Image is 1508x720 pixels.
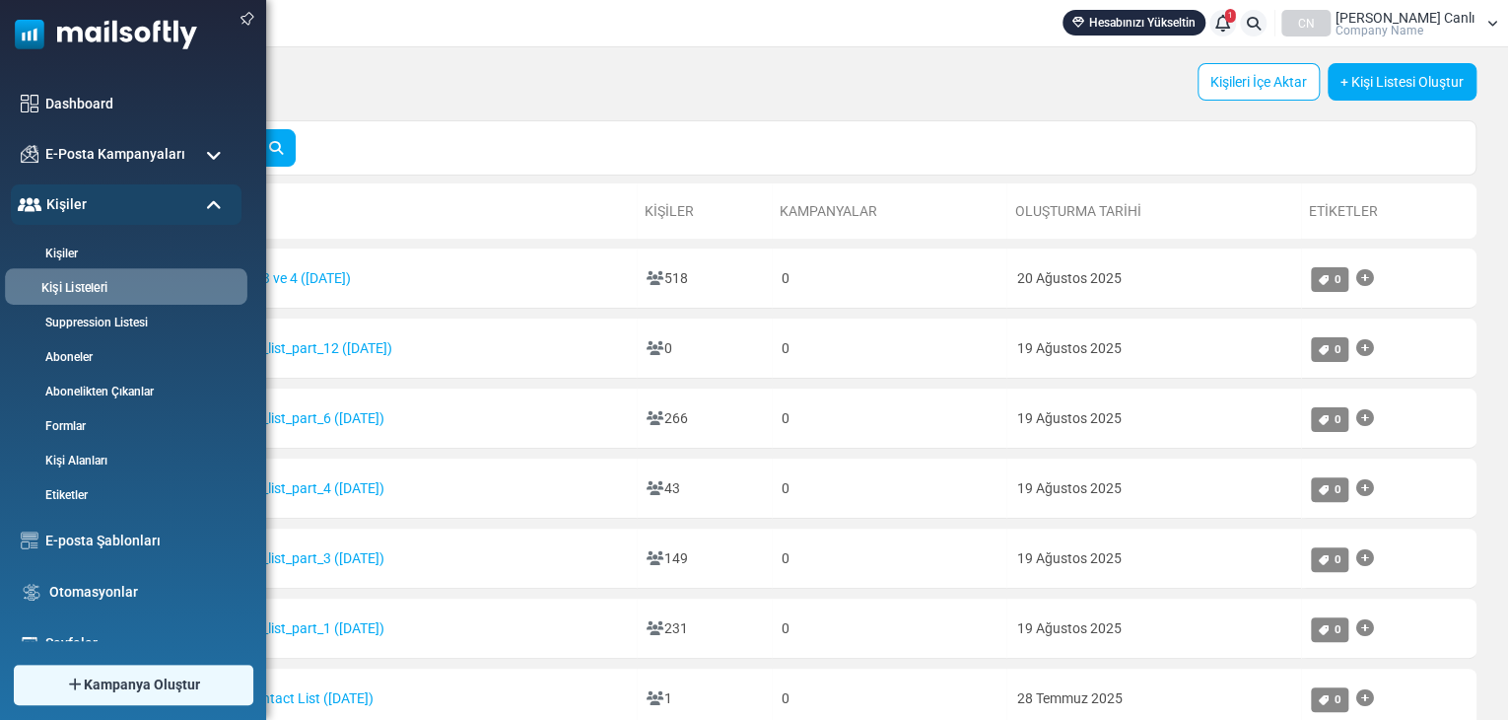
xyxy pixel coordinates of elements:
td: 149 [637,529,772,589]
span: 0 [1335,552,1341,566]
a: Sayfalar [45,633,232,654]
a: 1 [1209,10,1236,36]
a: KÜBRA 3 ve 4 ([DATE]) [193,270,351,286]
span: E-Posta Kampanyaları [45,144,185,165]
a: Etiket Ekle [1356,679,1374,718]
a: Aboneler [11,348,237,366]
a: 0 [1311,337,1348,362]
td: 43 [637,459,772,519]
td: 0 [772,319,1006,379]
a: New Contact List ([DATE]) [193,690,374,706]
span: 0 [1335,412,1341,426]
td: 0 [772,529,1006,589]
td: 19 Ağustos 2025 [1006,599,1300,659]
div: CN [1281,10,1331,36]
a: contact_list_part_12 ([DATE]) [193,340,392,356]
td: 0 [772,249,1006,309]
td: 0 [772,599,1006,659]
a: 0 [1311,407,1348,432]
a: Etiket Ekle [1356,398,1374,438]
a: Etiket Ekle [1356,609,1374,648]
a: Kişi Alanları [11,452,237,469]
td: 19 Ağustos 2025 [1006,529,1300,589]
td: 19 Ağustos 2025 [1006,389,1300,449]
a: contact_list_part_3 ([DATE]) [193,550,384,566]
a: 0 [1311,267,1348,292]
a: Etiket Ekle [1356,468,1374,508]
td: 0 [637,319,772,379]
td: 19 Ağustos 2025 [1006,319,1300,379]
span: 0 [1335,622,1341,636]
td: 0 [772,389,1006,449]
a: Suppression Listesi [11,314,237,331]
a: CN [PERSON_NAME] Canlı Company Name [1281,10,1498,36]
a: Etiket Ekle [1356,328,1374,368]
a: Hesabınızı Yükseltin [1062,10,1205,36]
img: email-templates-icon.svg [21,532,38,549]
span: [PERSON_NAME] Canlı [1336,11,1474,25]
td: 19 Ağustos 2025 [1006,459,1300,519]
a: 0 [1311,477,1348,502]
a: Kişileri İçe Aktar [1198,63,1320,101]
img: campaigns-icon.png [21,145,38,163]
span: 1 [1225,9,1236,23]
img: landing_pages.svg [21,634,38,652]
a: 0 [1311,687,1348,712]
img: dashboard-icon.svg [21,95,38,112]
a: Etiket Ekle [1356,258,1374,298]
a: Kişi Listeleri [5,279,241,298]
a: E-posta Şablonları [45,531,232,551]
a: Kampanyalar [780,203,877,219]
img: workflow.svg [21,581,42,604]
a: Kişiler [11,245,237,262]
a: contact_list_part_4 ([DATE]) [193,480,384,496]
a: Etiketler [11,486,237,504]
span: Kişiler [46,194,87,215]
a: 0 [1311,617,1348,642]
span: 0 [1335,692,1341,706]
span: Kampanya Oluştur [84,675,200,695]
td: 231 [637,599,772,659]
a: Otomasyonlar [49,582,232,603]
span: 0 [1335,482,1341,496]
a: Abonelikten Çıkanlar [11,383,237,400]
td: 20 Ağustos 2025 [1006,249,1300,309]
span: Company Name [1336,25,1423,36]
a: 0 [1311,547,1348,572]
a: Oluşturma Tarihi [1014,203,1140,219]
a: Etiketler [1309,203,1378,219]
a: contact_list_part_6 ([DATE]) [193,410,384,426]
a: contact_list_part_1 ([DATE]) [193,620,384,636]
a: Formlar [11,417,237,435]
a: Dashboard [45,94,232,114]
span: 0 [1335,272,1341,286]
td: 518 [637,249,772,309]
a: Etiket Ekle [1356,539,1374,578]
img: contacts-icon-active.svg [18,197,41,211]
td: 0 [772,459,1006,519]
a: Kişiler [645,203,694,219]
span: 0 [1335,342,1341,356]
a: + Kişi Listesi Oluştur [1328,63,1476,101]
td: 266 [637,389,772,449]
